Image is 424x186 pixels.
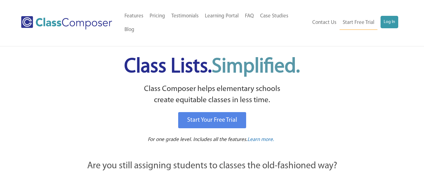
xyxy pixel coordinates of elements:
span: Start Your Free Trial [187,117,237,123]
img: Class Composer [21,16,112,29]
a: FAQ [242,9,257,23]
a: Testimonials [168,9,202,23]
span: For one grade level. Includes all the features. [148,137,247,142]
a: Blog [121,23,138,37]
span: Class Lists. [124,57,300,77]
a: Contact Us [309,16,340,29]
a: Log In [381,16,398,28]
a: Features [121,9,147,23]
span: Learn more. [247,137,274,142]
a: Start Free Trial [340,16,377,30]
a: Pricing [147,9,168,23]
p: Class Composer helps elementary schools create equitable classes in less time. [53,84,371,106]
a: Learning Portal [202,9,242,23]
a: Learn more. [247,136,274,144]
nav: Header Menu [307,16,398,30]
nav: Header Menu [121,9,308,37]
a: Start Your Free Trial [178,112,246,128]
p: Are you still assigning students to classes the old-fashioned way? [54,159,370,173]
a: Case Studies [257,9,291,23]
span: Simplified. [212,57,300,77]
